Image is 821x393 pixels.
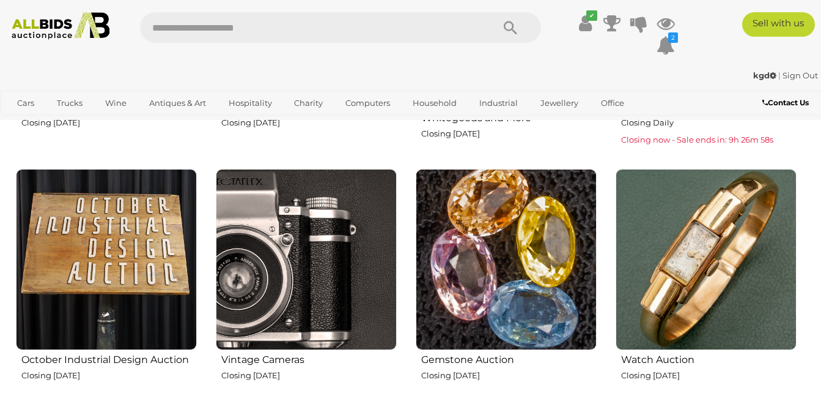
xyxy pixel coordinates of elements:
p: Closing [DATE] [421,127,597,141]
a: Jewellery [532,93,586,113]
b: Contact Us [762,98,809,107]
p: Closing [DATE] [221,116,397,130]
a: Wine [97,93,134,113]
i: 2 [668,32,678,43]
a: Industrial [471,93,526,113]
a: Antiques & Art [141,93,214,113]
a: Cars [9,93,42,113]
span: Closing now - Sale ends in: 9h 26m 58s [621,135,773,144]
i: ✔ [586,10,597,21]
a: kgd [753,70,778,80]
h2: Gemstone Auction [421,351,597,365]
img: Gemstone Auction [416,169,597,350]
p: Closing [DATE] [21,116,197,130]
a: 2 [657,34,675,56]
p: Closing [DATE] [421,369,597,383]
h2: October Industrial Design Auction [21,351,197,365]
img: Watch Auction [616,169,797,350]
a: Hospitality [221,93,280,113]
h2: Vintage Cameras [221,351,397,365]
h2: Watch Auction [621,351,797,365]
a: Contact Us [762,96,812,110]
p: Closing [DATE] [621,369,797,383]
p: Closing [DATE] [221,369,397,383]
a: [GEOGRAPHIC_DATA] [57,113,160,133]
a: Sell with us [742,12,815,37]
img: Vintage Cameras [216,169,397,350]
p: Closing [DATE] [21,369,197,383]
a: Trucks [49,93,90,113]
a: Charity [286,93,331,113]
a: Sign Out [782,70,818,80]
img: Allbids.com.au [6,12,116,40]
h2: Big Brand Sale - Electronics, Whitegoods and More [421,99,597,123]
a: ✔ [576,12,594,34]
strong: kgd [753,70,776,80]
a: Household [405,93,465,113]
img: October Industrial Design Auction [16,169,197,350]
span: | [778,70,781,80]
button: Search [480,12,541,43]
a: Computers [337,93,398,113]
a: Office [593,93,632,113]
a: Sports [9,113,50,133]
p: Closing Daily [621,116,797,130]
